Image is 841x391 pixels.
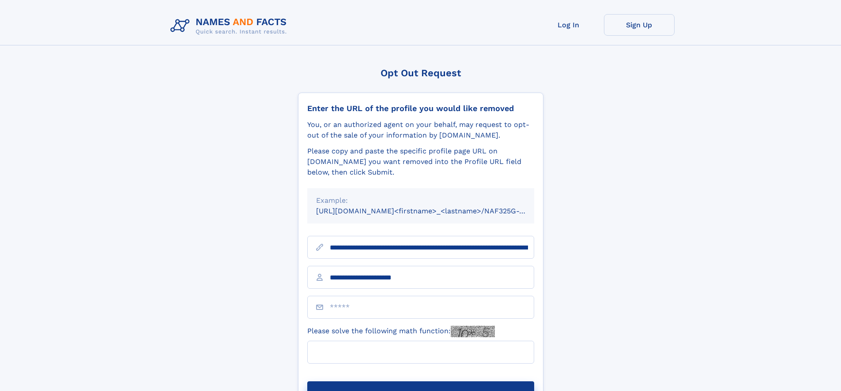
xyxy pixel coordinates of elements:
[307,146,534,178] div: Please copy and paste the specific profile page URL on [DOMAIN_NAME] you want removed into the Pr...
[167,14,294,38] img: Logo Names and Facts
[307,104,534,113] div: Enter the URL of the profile you would like removed
[316,195,525,206] div: Example:
[307,119,534,141] div: You, or an authorized agent on your behalf, may request to opt-out of the sale of your informatio...
[298,67,543,78] div: Opt Out Request
[533,14,604,36] a: Log In
[604,14,675,36] a: Sign Up
[316,207,551,215] small: [URL][DOMAIN_NAME]<firstname>_<lastname>/NAF325G-xxxxxxxx
[307,326,495,337] label: Please solve the following math function:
